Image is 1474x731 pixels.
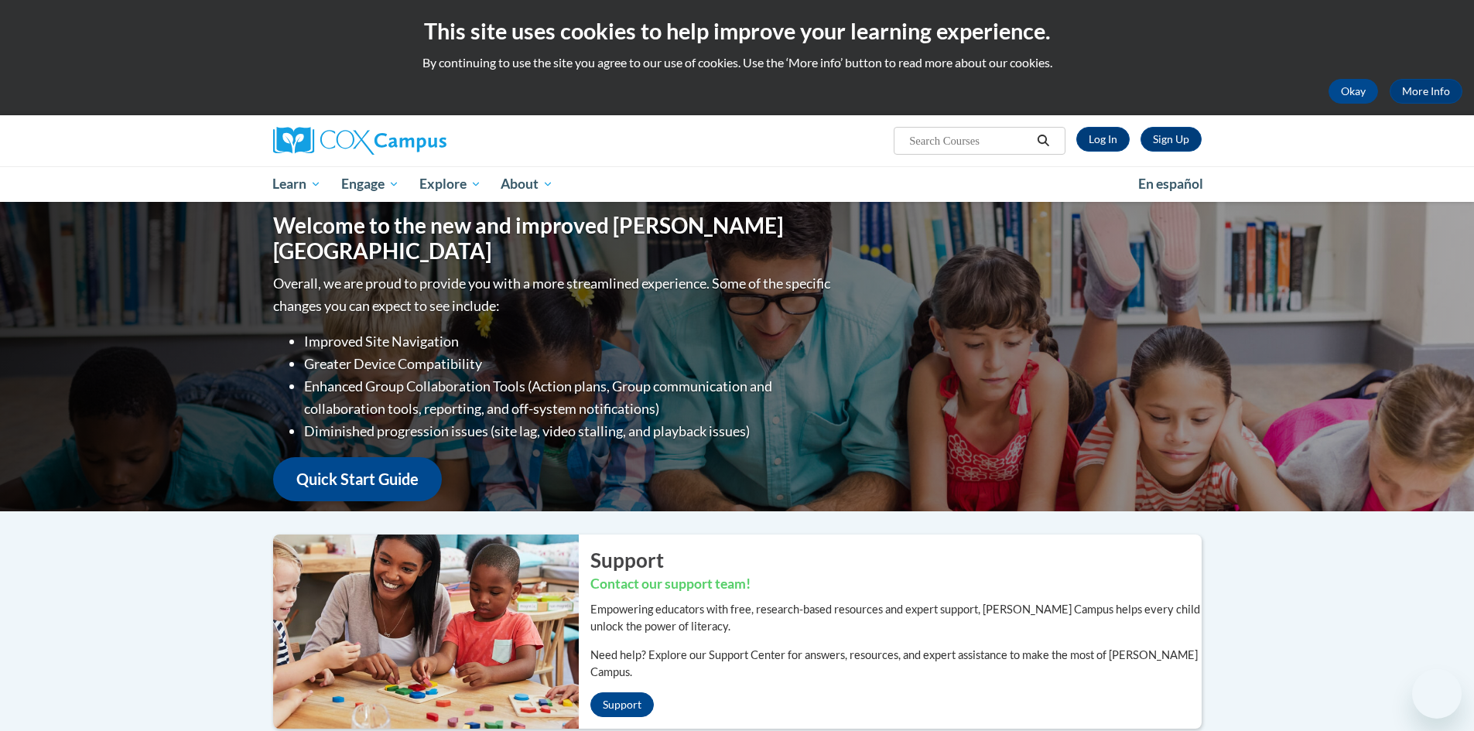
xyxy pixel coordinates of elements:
a: About [491,166,563,202]
span: Explore [419,175,481,193]
span: About [501,175,553,193]
span: Engage [341,175,399,193]
li: Improved Site Navigation [304,330,834,353]
a: En español [1128,168,1213,200]
h3: Contact our support team! [590,575,1202,594]
h2: Support [590,546,1202,574]
button: Search [1031,132,1055,150]
a: Log In [1076,127,1130,152]
p: By continuing to use the site you agree to our use of cookies. Use the ‘More info’ button to read... [12,54,1462,71]
input: Search Courses [908,132,1031,150]
p: Need help? Explore our Support Center for answers, resources, and expert assistance to make the m... [590,647,1202,681]
a: Register [1141,127,1202,152]
h2: This site uses cookies to help improve your learning experience. [12,15,1462,46]
a: Cox Campus [273,127,567,155]
a: Engage [331,166,409,202]
img: ... [262,535,579,728]
p: Overall, we are proud to provide you with a more streamlined experience. Some of the specific cha... [273,272,834,317]
a: Quick Start Guide [273,457,442,501]
span: En español [1138,176,1203,192]
li: Enhanced Group Collaboration Tools (Action plans, Group communication and collaboration tools, re... [304,375,834,420]
p: Empowering educators with free, research-based resources and expert support, [PERSON_NAME] Campus... [590,601,1202,635]
a: More Info [1390,79,1462,104]
iframe: Button to launch messaging window [1412,669,1462,719]
span: Learn [272,175,321,193]
li: Diminished progression issues (site lag, video stalling, and playback issues) [304,420,834,442]
a: Explore [409,166,491,202]
a: Support [590,692,654,717]
a: Learn [263,166,332,202]
button: Okay [1329,79,1378,104]
li: Greater Device Compatibility [304,353,834,375]
h1: Welcome to the new and improved [PERSON_NAME][GEOGRAPHIC_DATA] [273,213,834,265]
img: Cox Campus [273,127,446,155]
div: Main menu [250,166,1225,202]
